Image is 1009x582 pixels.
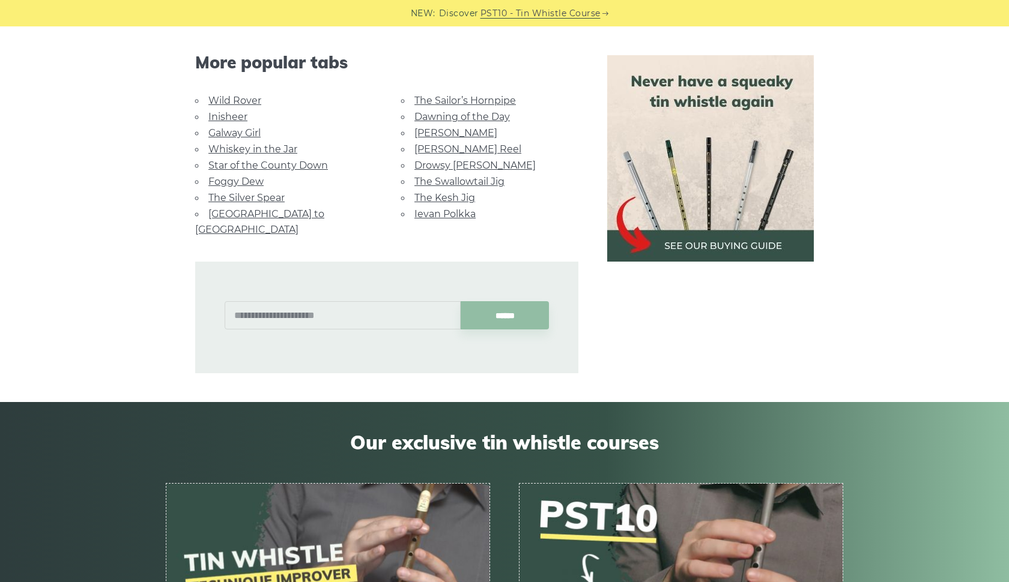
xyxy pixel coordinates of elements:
a: [PERSON_NAME] Reel [414,143,521,155]
a: Inisheer [208,111,247,122]
span: NEW: [411,7,435,20]
a: Galway Girl [208,127,261,139]
span: More popular tabs [195,52,578,73]
a: Drowsy [PERSON_NAME] [414,160,536,171]
a: PST10 - Tin Whistle Course [480,7,601,20]
a: The Silver Spear [208,192,285,203]
a: Dawning of the Day [414,111,510,122]
a: The Kesh Jig [414,192,475,203]
span: Discover [439,7,479,20]
a: Star of the County Down [208,160,328,171]
a: Foggy Dew [208,176,264,187]
img: tin whistle buying guide [607,55,814,262]
a: [PERSON_NAME] [414,127,497,139]
a: [GEOGRAPHIC_DATA] to [GEOGRAPHIC_DATA] [195,208,324,235]
a: Wild Rover [208,95,261,106]
a: The Swallowtail Jig [414,176,504,187]
a: Whiskey in the Jar [208,143,297,155]
a: The Sailor’s Hornpipe [414,95,516,106]
a: Ievan Polkka [414,208,476,220]
span: Our exclusive tin whistle courses [166,431,843,454]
